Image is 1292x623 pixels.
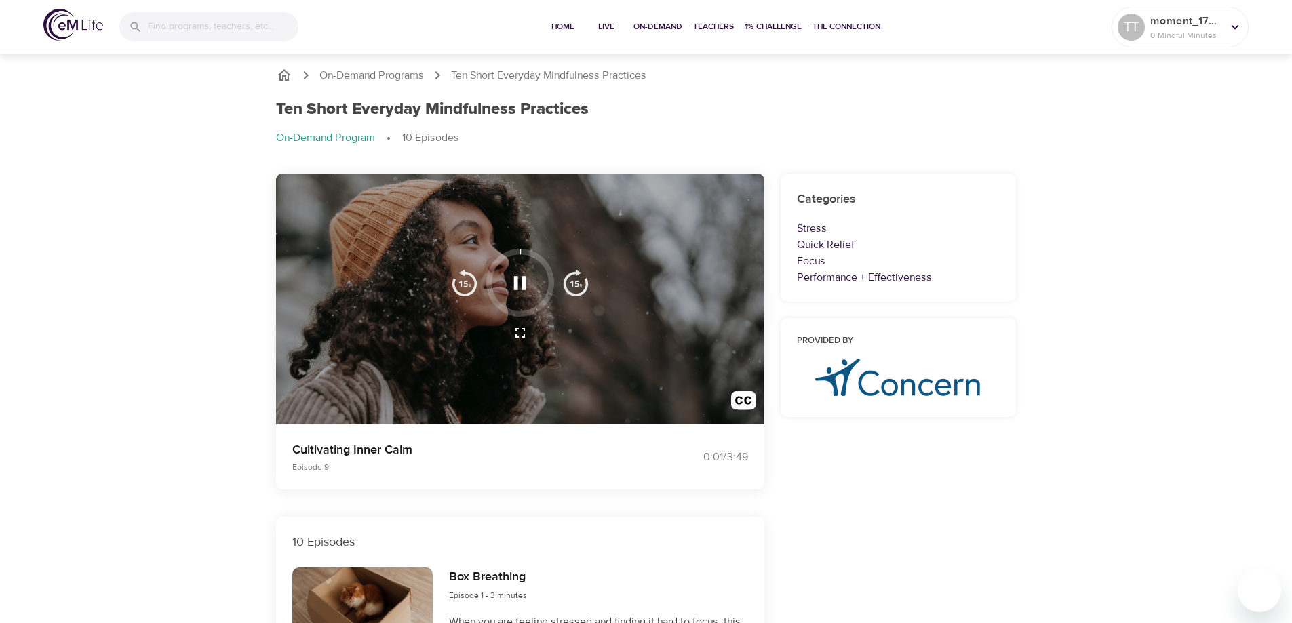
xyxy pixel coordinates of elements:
img: 15s_prev.svg [451,269,478,296]
iframe: Button to launch messaging window [1238,569,1281,612]
h6: Box Breathing [449,567,527,587]
img: concern-logo%20%281%29.png [815,359,981,396]
nav: breadcrumb [276,67,1017,83]
div: 0:01 / 3:49 [646,449,748,465]
h6: Categories [797,190,1000,209]
p: On-Demand Program [276,130,375,146]
h6: Provided by [797,334,1000,348]
p: Cultivating Inner Calm [292,441,630,459]
span: Episode 1 - 3 minutes [449,590,527,601]
p: Performance + Effectiveness [797,269,1000,285]
p: Quick Relief [797,237,1000,253]
button: Transcript/Closed Captions (c) [723,383,764,424]
a: On-Demand Programs [319,68,424,83]
span: Live [590,20,623,34]
p: Focus [797,253,1000,269]
p: 10 Episodes [292,533,748,551]
p: Stress [797,220,1000,237]
div: TT [1118,14,1145,41]
p: Ten Short Everyday Mindfulness Practices [451,68,646,83]
input: Find programs, teachers, etc... [148,12,298,41]
span: The Connection [813,20,880,34]
h1: Ten Short Everyday Mindfulness Practices [276,100,589,119]
p: Episode 9 [292,461,630,473]
span: Home [547,20,579,34]
p: 0 Mindful Minutes [1150,29,1222,41]
img: 15s_next.svg [562,269,589,296]
img: open_caption.svg [731,391,756,416]
span: On-Demand [633,20,682,34]
nav: breadcrumb [276,130,1017,146]
span: Teachers [693,20,734,34]
p: 10 Episodes [402,130,459,146]
p: moment_1754945039 [1150,13,1222,29]
img: logo [43,9,103,41]
span: 1% Challenge [745,20,802,34]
